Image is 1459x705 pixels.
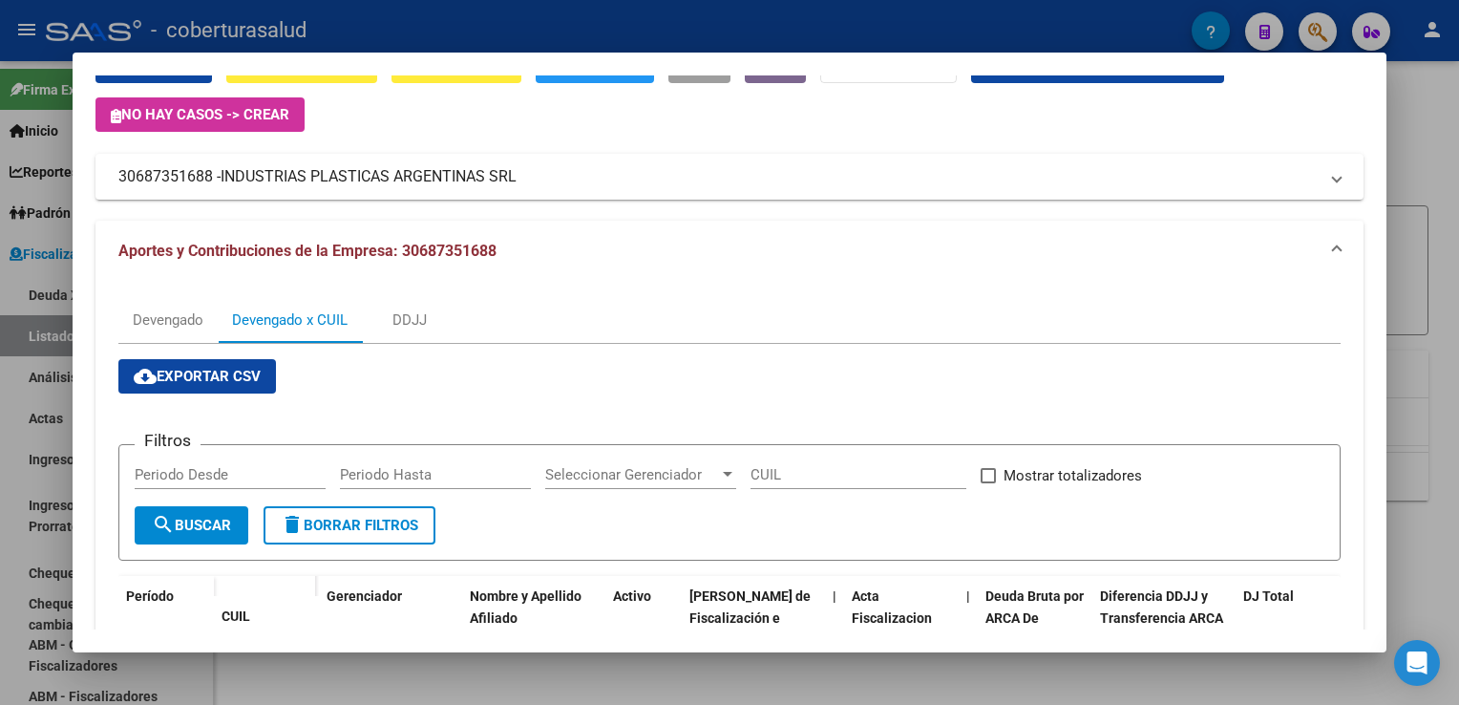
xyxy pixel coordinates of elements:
span: Activo [613,588,651,604]
datatable-header-cell: Período [118,576,214,656]
button: Buscar [135,506,248,545]
h3: Filtros [135,430,201,451]
datatable-header-cell: CUIL [214,596,319,637]
mat-icon: search [152,513,175,536]
span: CUIL [222,609,250,624]
datatable-header-cell: Deuda Bruta Neto de Fiscalización e Incobrable [682,576,825,704]
span: Buscar [152,517,231,534]
div: DDJJ [392,310,427,331]
span: Acta Fiscalizacion [852,588,932,626]
button: Borrar Filtros [264,506,435,545]
mat-expansion-panel-header: 30687351688 -INDUSTRIAS PLASTICAS ARGENTINAS SRL [95,154,1363,200]
span: Borrar Filtros [281,517,418,534]
datatable-header-cell: Acta Fiscalizacion [844,576,959,704]
span: Aportes y Contribuciones de la Empresa: 30687351688 [118,242,497,260]
span: INDUSTRIAS PLASTICAS ARGENTINAS SRL [221,165,517,188]
span: Exportar CSV [134,368,261,385]
datatable-header-cell: DJ Total [1236,576,1379,704]
datatable-header-cell: Nombre y Apellido Afiliado [462,576,605,704]
span: [PERSON_NAME] de Fiscalización e Incobrable [689,588,811,648]
button: Exportar CSV [118,359,276,394]
datatable-header-cell: Diferencia DDJJ y Transferencia ARCA [1092,576,1236,704]
button: Organismos Ext. [820,48,957,83]
mat-icon: delete [281,513,304,536]
datatable-header-cell: Deuda Bruta por ARCA De Empresa (toma en cuenta todos los afiliados) [978,576,1092,704]
datatable-header-cell: Activo [605,576,682,704]
mat-icon: cloud_download [134,365,157,388]
span: Período [126,588,174,604]
span: Gerenciador [327,588,402,604]
span: Nombre y Apellido Afiliado [470,588,581,626]
mat-panel-title: 30687351688 - [118,165,1317,188]
mat-expansion-panel-header: Aportes y Contribuciones de la Empresa: 30687351688 [95,221,1363,282]
span: Mostrar totalizadores [1004,464,1142,487]
datatable-header-cell: Gerenciador [319,576,462,704]
span: Seleccionar Gerenciador [545,466,719,483]
span: | [966,588,970,604]
datatable-header-cell: | [959,576,978,704]
datatable-header-cell: | [825,576,844,704]
span: | [833,588,836,604]
span: DJ Total [1243,588,1294,604]
button: No hay casos -> Crear [95,97,305,132]
div: Devengado x CUIL [232,310,348,331]
span: Diferencia DDJJ y Transferencia ARCA [1100,588,1223,626]
span: Deuda Bruta por ARCA De Empresa (toma en cuenta todos los afiliados) [985,588,1084,691]
div: Open Intercom Messenger [1394,640,1440,686]
div: Devengado [133,310,203,331]
span: No hay casos -> Crear [111,106,289,123]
